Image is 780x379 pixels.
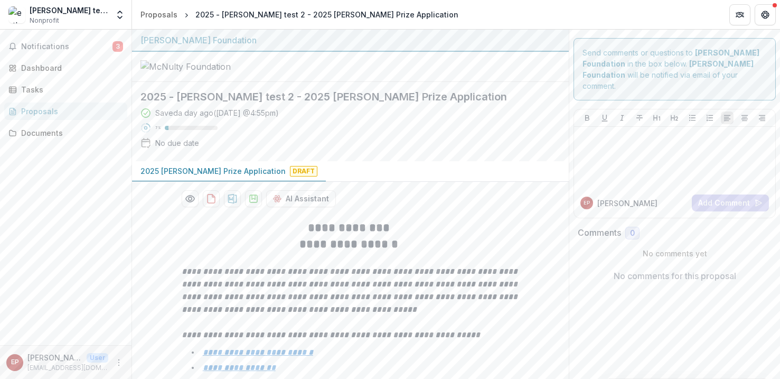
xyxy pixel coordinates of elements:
button: download-proposal [245,190,262,207]
img: McNulty Foundation [140,60,246,73]
button: Ordered List [703,112,716,124]
button: Preview 5a6ef0fd-d04f-44ae-9292-33d59359b330-0.pdf [182,190,199,207]
div: Send comments or questions to in the box below. will be notified via email of your comment. [574,38,776,100]
button: Align Right [756,112,768,124]
div: [PERSON_NAME] Foundation [140,34,560,47]
button: Bold [581,112,594,124]
button: Heading 2 [668,112,681,124]
p: User [87,353,108,363]
a: Tasks [4,81,127,98]
button: Add Comment [692,195,769,211]
a: Documents [4,124,127,142]
button: Get Help [755,4,776,25]
a: Proposals [136,7,182,22]
button: download-proposal [203,190,220,207]
img: esther test org [8,6,25,23]
a: Dashboard [4,59,127,77]
a: Proposals [4,103,127,120]
p: No comments for this proposal [614,270,736,282]
button: Partners [729,4,750,25]
button: Underline [598,112,611,124]
nav: breadcrumb [136,7,463,22]
button: download-proposal [224,190,241,207]
p: 2025 [PERSON_NAME] Prize Application [140,165,286,177]
span: 0 [630,229,635,238]
h2: 2025 - [PERSON_NAME] test 2 - 2025 [PERSON_NAME] Prize Application [140,90,543,103]
p: 7 % [155,124,161,132]
div: No due date [155,137,199,149]
p: No comments yet [578,248,772,259]
div: Dashboard [21,62,119,73]
button: Strike [633,112,646,124]
div: Saved a day ago ( [DATE] @ 4:55pm ) [155,107,279,118]
button: Bullet List [686,112,699,124]
p: [PERSON_NAME] [597,198,657,209]
button: Open entity switcher [112,4,127,25]
span: Nonprofit [30,16,59,25]
div: Proposals [140,9,177,20]
button: Heading 1 [651,112,663,124]
button: AI Assistant [266,190,336,207]
p: [EMAIL_ADDRESS][DOMAIN_NAME] [27,363,108,373]
div: Proposals [21,106,119,117]
div: Documents [21,127,119,138]
button: Notifications3 [4,38,127,55]
div: esther park [584,200,590,206]
span: Notifications [21,42,112,51]
button: More [112,356,125,369]
button: Italicize [616,112,628,124]
span: Draft [290,166,317,177]
div: esther park [11,359,19,366]
span: 3 [112,41,123,52]
button: Align Center [738,112,751,124]
div: [PERSON_NAME] test org [30,5,108,16]
button: Align Left [721,112,734,124]
p: [PERSON_NAME] [27,352,82,363]
div: 2025 - [PERSON_NAME] test 2 - 2025 [PERSON_NAME] Prize Application [195,9,458,20]
div: Tasks [21,84,119,95]
h2: Comments [578,228,621,238]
